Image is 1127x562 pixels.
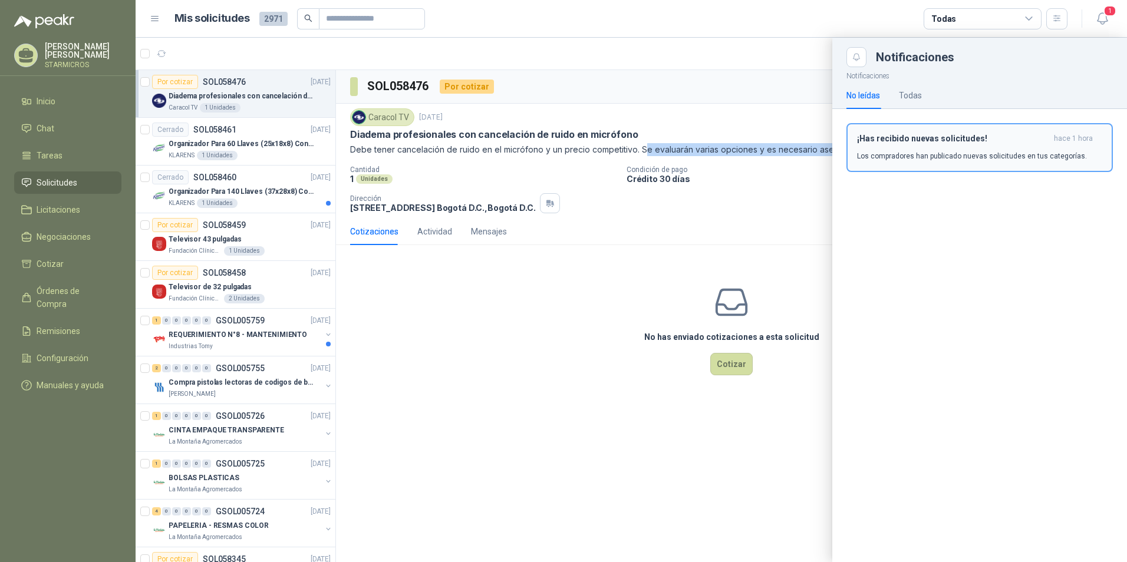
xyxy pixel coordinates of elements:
span: Solicitudes [37,176,77,189]
span: Inicio [37,95,55,108]
p: Los compradores han publicado nuevas solicitudes en tus categorías. [857,151,1087,161]
span: 1 [1103,5,1116,16]
span: Tareas [37,149,62,162]
h3: ¡Has recibido nuevas solicitudes! [857,134,1049,144]
a: Remisiones [14,320,121,342]
button: 1 [1092,8,1113,29]
a: Solicitudes [14,171,121,194]
a: Cotizar [14,253,121,275]
span: hace 1 hora [1054,134,1093,144]
div: Todas [931,12,956,25]
a: Negociaciones [14,226,121,248]
a: Chat [14,117,121,140]
span: Remisiones [37,325,80,338]
a: Configuración [14,347,121,369]
span: Configuración [37,352,88,365]
a: Inicio [14,90,121,113]
span: Cotizar [37,257,64,270]
div: Notificaciones [876,51,1113,63]
a: Manuales y ayuda [14,374,121,396]
span: Licitaciones [37,203,80,216]
button: ¡Has recibido nuevas solicitudes!hace 1 hora Los compradores han publicado nuevas solicitudes en ... [846,123,1113,172]
span: Órdenes de Compra [37,285,110,310]
p: Notificaciones [832,67,1127,82]
a: Licitaciones [14,199,121,221]
span: Negociaciones [37,230,91,243]
p: STARMICROS [45,61,121,68]
a: Órdenes de Compra [14,280,121,315]
p: [PERSON_NAME] [PERSON_NAME] [45,42,121,59]
h1: Mis solicitudes [174,10,250,27]
span: Chat [37,122,54,135]
button: Close [846,47,866,67]
span: Manuales y ayuda [37,379,104,392]
div: Todas [899,89,922,102]
div: No leídas [846,89,880,102]
a: Tareas [14,144,121,167]
img: Logo peakr [14,14,74,28]
span: search [304,14,312,22]
span: 2971 [259,12,288,26]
